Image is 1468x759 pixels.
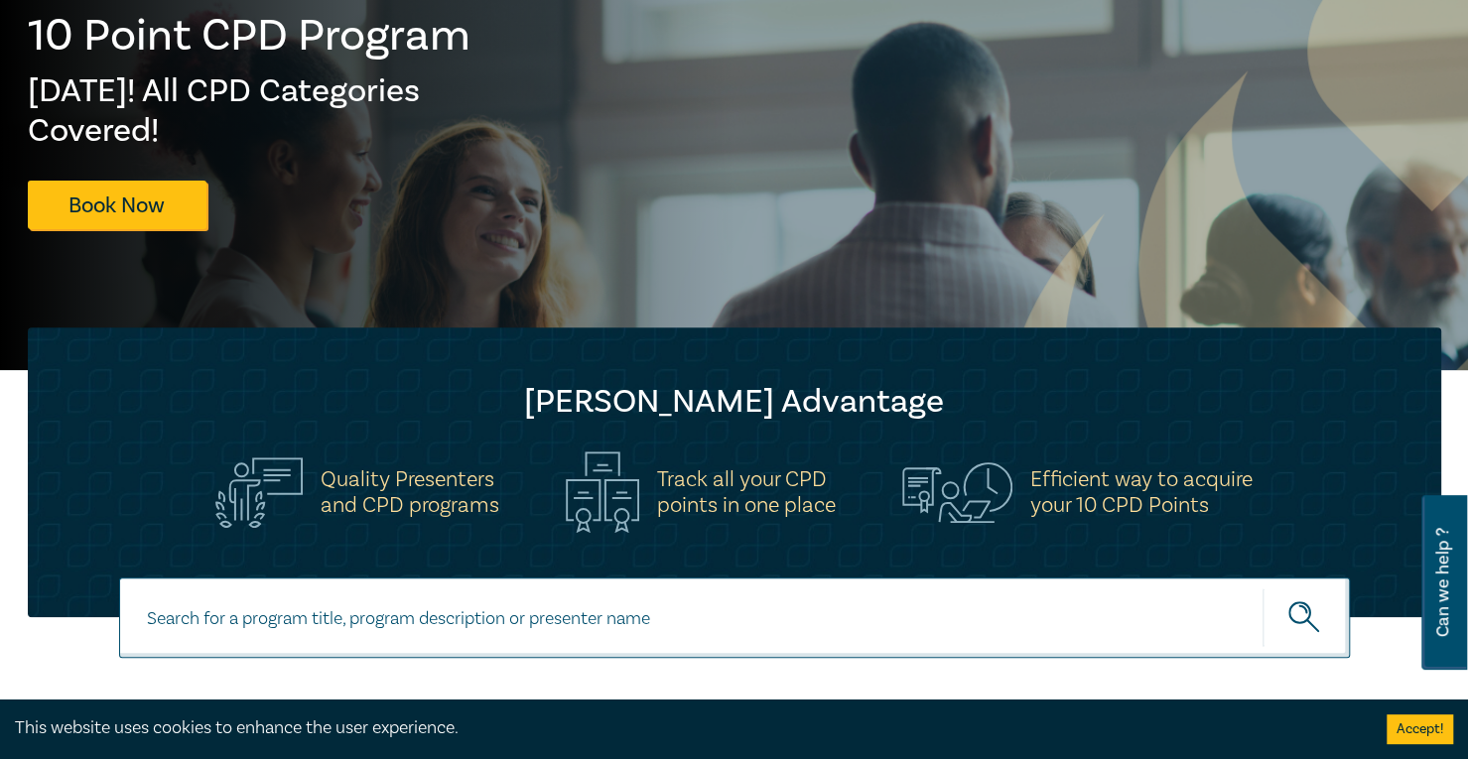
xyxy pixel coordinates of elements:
span: Can we help ? [1433,507,1452,658]
div: This website uses cookies to enhance the user experience. [15,715,1357,741]
h2: [DATE]! All CPD Categories Covered! [28,71,472,151]
input: Search for a program title, program description or presenter name [119,577,1350,658]
h2: [PERSON_NAME] Advantage [67,382,1401,422]
h5: Quality Presenters and CPD programs [321,466,499,518]
img: Efficient way to acquire<br>your 10 CPD Points [902,462,1012,522]
button: Accept cookies [1387,714,1453,744]
a: Book Now [28,181,206,229]
h5: Track all your CPD points in one place [657,466,836,518]
h1: 10 Point CPD Program [28,10,472,62]
img: Track all your CPD<br>points in one place [566,451,639,533]
h5: Efficient way to acquire your 10 CPD Points [1030,466,1253,518]
img: Quality Presenters<br>and CPD programs [215,457,303,528]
